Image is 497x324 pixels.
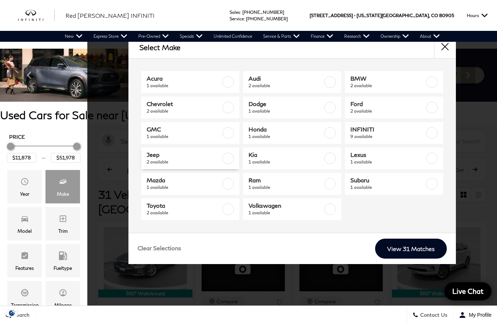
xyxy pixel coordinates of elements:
div: Features [15,264,34,272]
a: Ram1 available [243,173,341,195]
a: New [59,31,88,42]
div: TrimTrim [45,207,80,240]
div: Year [20,190,29,198]
span: 2 available [350,108,425,115]
span: Mileage [59,287,67,301]
span: Toyota [147,202,221,209]
span: Transmission [20,287,29,301]
h2: Select Make [139,43,180,51]
a: GMC1 available [141,122,239,144]
a: Unlimited Confidence [208,31,258,42]
span: 1 available [147,184,221,191]
nav: Main Navigation [59,31,445,42]
span: 2 available [147,108,221,115]
img: Opt-Out Icon [4,309,20,317]
div: Make [57,190,69,198]
span: Volkswagen [249,202,323,209]
span: 1 available [249,209,323,216]
div: Model [17,227,32,235]
a: Toyota2 available [141,198,239,220]
a: Chevrolet2 available [141,97,239,118]
button: Open user profile menu [453,306,497,324]
span: Mazda [147,177,221,184]
a: Pre-Owned [133,31,174,42]
a: Specials [174,31,208,42]
span: 1 available [350,184,425,191]
span: INFINITI [350,126,425,133]
span: 1 available [147,133,221,140]
span: Year [20,175,29,190]
span: 2 available [350,82,425,89]
span: Contact Us [418,312,448,318]
img: INFINITI [18,10,55,21]
a: Audi2 available [243,71,341,93]
div: TransmissionTransmission [7,281,42,315]
span: Red [PERSON_NAME] INFINITI [65,12,155,19]
span: 9 available [350,133,425,140]
a: INFINITI9 available [345,122,443,144]
a: [PHONE_NUMBER] [242,9,284,15]
div: FeaturesFeatures [7,244,42,278]
span: Features [20,250,29,264]
span: BMW [350,75,425,82]
a: Ownership [375,31,414,42]
a: About [414,31,445,42]
span: Honda [249,126,323,133]
a: Red [PERSON_NAME] INFINITI [65,11,155,20]
span: 1 available [350,158,425,166]
div: Minimum Price [7,143,14,150]
a: Subaru1 available [345,173,443,195]
a: infiniti [18,10,55,21]
a: Jeep2 available [141,147,239,169]
span: Search [11,312,29,318]
a: Honda1 available [243,122,341,144]
span: Subaru [350,177,425,184]
span: Service [230,16,244,21]
div: Fueltype [53,264,72,272]
a: Acura1 available [141,71,239,93]
a: Lexus1 available [345,147,443,169]
span: My Profile [466,312,492,318]
div: FueltypeFueltype [45,244,80,278]
span: Live Chat [449,287,487,296]
span: Ram [249,177,323,184]
span: 1 available [147,82,221,89]
span: Fueltype [59,250,67,264]
span: : [240,9,241,15]
div: MileageMileage [45,281,80,315]
div: Mileage [54,301,72,309]
a: Kia1 available [243,147,341,169]
h5: Price [9,134,78,140]
a: Live Chat [444,282,492,300]
a: Mazda1 available [141,173,239,195]
a: Volkswagen1 available [243,198,341,220]
div: Trim [58,227,68,235]
a: Service & Parts [258,31,305,42]
a: Ford2 available [345,97,443,118]
span: Acura [147,75,221,82]
a: Dodge1 available [243,97,341,118]
div: MakeMake [45,170,80,203]
span: GMC [147,126,221,133]
span: Sales [230,9,240,15]
span: Model [20,212,29,227]
div: Previous [22,64,36,86]
a: Research [339,31,375,42]
span: Make [59,175,67,190]
span: : [244,16,245,21]
span: 1 available [249,184,323,191]
span: 1 available [249,108,323,115]
span: 1 available [249,133,323,140]
div: Price [7,140,80,162]
span: Audi [249,75,323,82]
a: Clear Selections [138,244,181,253]
span: 2 available [249,82,323,89]
span: 2 available [147,209,221,216]
input: Minimum [7,153,36,162]
a: BMW2 available [345,71,443,93]
span: Dodge [249,100,323,108]
button: close [434,36,456,58]
a: Finance [305,31,339,42]
div: Transmission [11,301,39,309]
span: Lexus [350,151,425,158]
